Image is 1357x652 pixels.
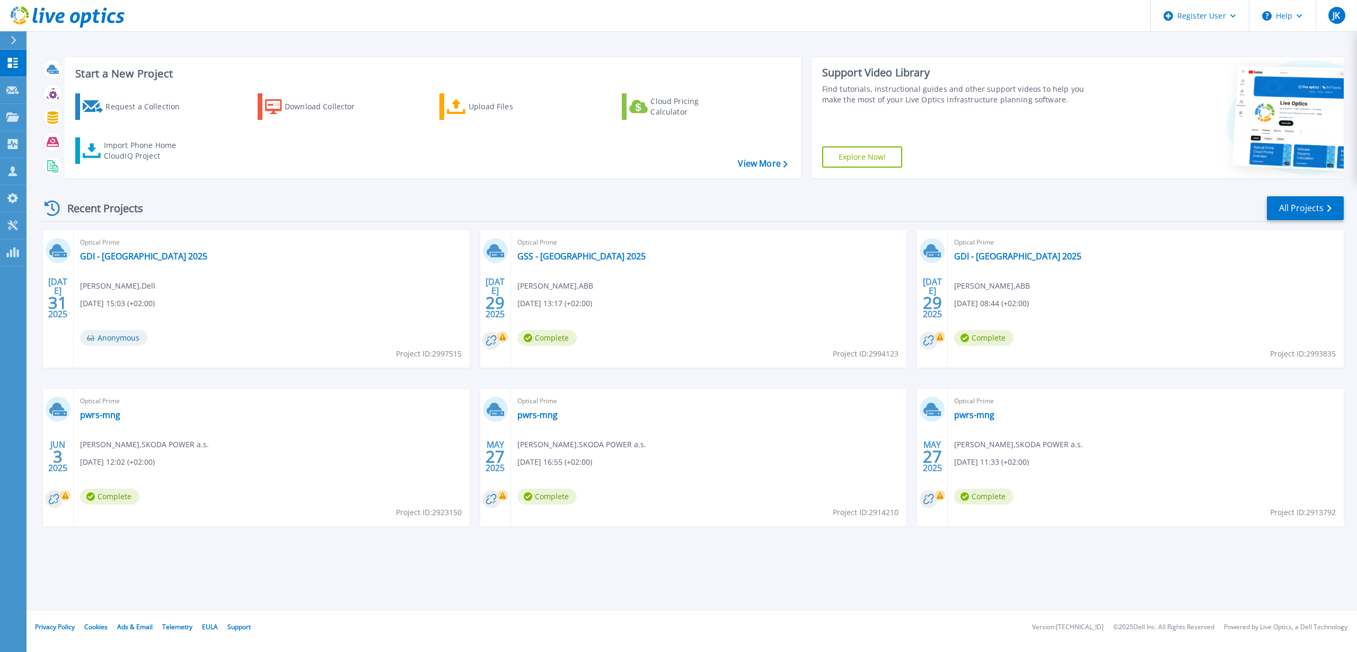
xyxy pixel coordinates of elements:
a: GDI - [GEOGRAPHIC_DATA] 2025 [80,251,207,262]
a: EULA [202,622,218,631]
li: © 2025 Dell Inc. All Rights Reserved [1113,624,1214,631]
a: Support [227,622,251,631]
span: [DATE] 16:55 (+02:00) [517,456,592,468]
a: Request a Collection [75,93,193,120]
span: 31 [48,298,67,307]
a: pwrs-mng [954,410,994,420]
span: Optical Prime [80,395,463,407]
a: Explore Now! [822,146,903,168]
span: Complete [517,489,577,505]
span: Project ID: 2913792 [1270,507,1336,518]
a: Download Collector [258,93,376,120]
li: Version: [TECHNICAL_ID] [1032,624,1104,631]
a: GSS - [GEOGRAPHIC_DATA] 2025 [517,251,646,262]
div: [DATE] 2025 [485,279,505,317]
a: Upload Files [439,93,558,120]
a: View More [738,159,787,169]
div: Find tutorials, instructional guides and other support videos to help you make the most of your L... [822,84,1097,105]
span: [DATE] 12:02 (+02:00) [80,456,155,468]
span: [PERSON_NAME] , SKODA POWER a.s. [954,439,1083,450]
span: 27 [923,452,942,461]
span: 3 [53,452,63,461]
h3: Start a New Project [75,68,787,80]
div: Cloud Pricing Calculator [650,96,735,117]
span: Optical Prime [517,237,901,248]
div: Upload Files [469,96,553,117]
span: Optical Prime [517,395,901,407]
a: Telemetry [162,622,192,631]
a: Cloud Pricing Calculator [622,93,740,120]
a: Cookies [84,622,108,631]
span: [PERSON_NAME] , SKODA POWER a.s. [517,439,646,450]
div: Request a Collection [105,96,190,117]
span: Optical Prime [954,237,1337,248]
div: Import Phone Home CloudIQ Project [104,140,187,161]
div: MAY 2025 [922,437,942,476]
span: Project ID: 2997515 [396,348,462,360]
span: 27 [486,452,505,461]
span: Anonymous [80,330,147,346]
a: Ads & Email [117,622,153,631]
span: Project ID: 2993835 [1270,348,1336,360]
span: Complete [954,489,1014,505]
li: Powered by Live Optics, a Dell Technology [1224,624,1347,631]
div: Support Video Library [822,66,1097,80]
span: JK [1333,11,1340,20]
span: [PERSON_NAME] , ABB [517,280,593,292]
span: Optical Prime [80,237,463,248]
span: 29 [923,298,942,307]
span: Complete [517,330,577,346]
a: pwrs-mng [517,410,558,420]
span: [DATE] 08:44 (+02:00) [954,298,1029,309]
a: pwrs-mng [80,410,120,420]
div: MAY 2025 [485,437,505,476]
div: Recent Projects [41,195,157,221]
span: Project ID: 2914210 [833,507,898,518]
span: [PERSON_NAME] , ABB [954,280,1030,292]
span: [DATE] 15:03 (+02:00) [80,298,155,309]
span: [DATE] 11:33 (+02:00) [954,456,1029,468]
span: Optical Prime [954,395,1337,407]
div: Download Collector [285,96,369,117]
span: Complete [80,489,139,505]
a: Privacy Policy [35,622,75,631]
div: JUN 2025 [48,437,68,476]
span: Project ID: 2994123 [833,348,898,360]
div: [DATE] 2025 [48,279,68,317]
span: 29 [486,298,505,307]
span: Complete [954,330,1014,346]
a: GDI - [GEOGRAPHIC_DATA] 2025 [954,251,1081,262]
span: [PERSON_NAME] , Dell [80,280,155,292]
div: [DATE] 2025 [922,279,942,317]
span: [PERSON_NAME] , SKODA POWER a.s. [80,439,209,450]
span: Project ID: 2923150 [396,507,462,518]
a: All Projects [1267,196,1344,220]
span: [DATE] 13:17 (+02:00) [517,298,592,309]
